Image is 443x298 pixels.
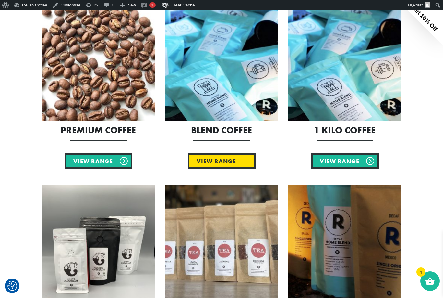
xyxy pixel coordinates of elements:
img: Blend Coffee [165,7,278,121]
a: View Range [188,153,256,169]
h2: Blend Coffee [165,126,278,135]
img: Revisit consent button [7,281,17,291]
h2: Premium Coffee [42,126,155,135]
button: Consent Preferences [7,281,17,291]
span: 1 [151,3,153,7]
h2: 1 Kilo Coffee [288,126,401,135]
img: Premium Coffee [42,7,155,121]
a: View Range [65,153,132,169]
span: Get 10% Off [411,4,438,32]
span: Polat [413,3,423,7]
a: View Range [311,153,379,169]
img: 1 Kilo Coffee [288,7,401,121]
span: 1 [416,267,425,277]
